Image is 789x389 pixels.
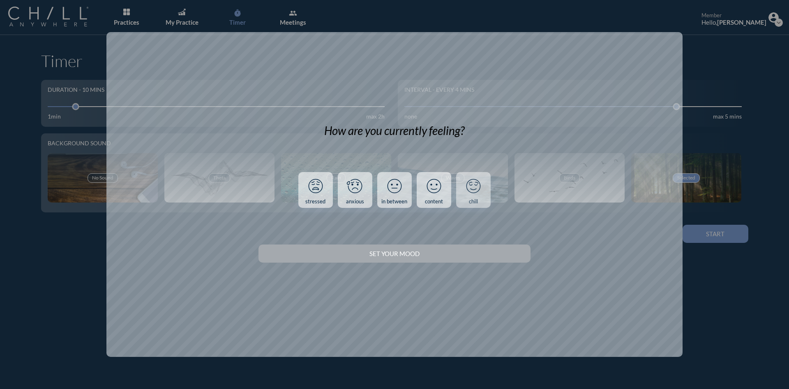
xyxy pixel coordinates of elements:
[425,198,443,205] div: content
[377,172,412,208] a: in between
[305,198,325,205] div: stressed
[417,172,451,208] a: content
[338,172,372,208] a: anxious
[381,198,407,205] div: in between
[456,172,491,208] a: chill
[298,172,333,208] a: stressed
[346,198,364,205] div: anxious
[469,198,478,205] div: chill
[324,124,464,138] div: How are you currently feeling?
